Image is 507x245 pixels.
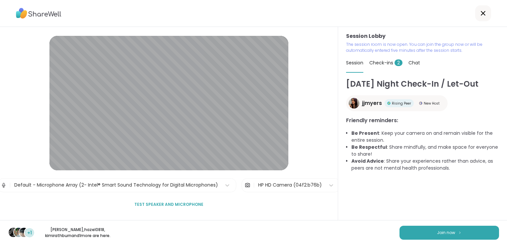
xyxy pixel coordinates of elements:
[349,98,359,109] img: jjmyers
[419,102,422,105] img: New Host
[258,182,322,189] div: HP HD Camera (04f2:b76b)
[387,102,391,105] img: Rising Peer
[351,130,499,144] li: : Keep your camera on and remain visible for the entire session.
[346,117,499,124] h3: Friendly reminders:
[19,228,29,237] img: kimirathburn
[351,144,387,150] b: Be Respectful
[362,99,382,107] span: jjmyers
[424,101,440,106] span: New Host
[346,32,499,40] h3: Session Lobby
[351,130,379,136] b: Be Present
[458,231,462,234] img: ShareWell Logomark
[351,158,499,172] li: : Share your experiences rather than advice, as peers are not mental health professionals.
[346,78,499,90] h1: [DATE] Night Check-In / Let-Out
[40,227,115,239] p: [PERSON_NAME] , hazel0818 , kimirathburn and 1 more are here.
[437,230,455,236] span: Join now
[346,41,499,53] p: The session room is now open. You can join the group now or will be automatically entered five mi...
[14,182,218,189] div: Default - Microphone Array (2- Intel® Smart Sound Technology for Digital Microphones)
[369,59,402,66] span: Check-ins
[351,144,499,158] li: : Share mindfully, and make space for everyone to share!
[245,179,251,192] img: Camera
[9,179,11,192] span: |
[392,101,411,106] span: Rising Peer
[134,202,203,207] span: Test speaker and microphone
[399,226,499,240] button: Join now
[9,228,18,237] img: Alan_N
[132,198,206,211] button: Test speaker and microphone
[16,6,61,21] img: ShareWell Logo
[351,158,384,164] b: Avoid Advice
[346,59,363,66] span: Session
[27,229,32,236] span: +1
[346,95,448,111] a: jjmyersjjmyersRising PeerRising PeerNew HostNew Host
[14,228,23,237] img: hazel0818
[395,59,402,66] span: 2
[1,179,7,192] img: Microphone
[408,59,420,66] span: Chat
[253,179,255,192] span: |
